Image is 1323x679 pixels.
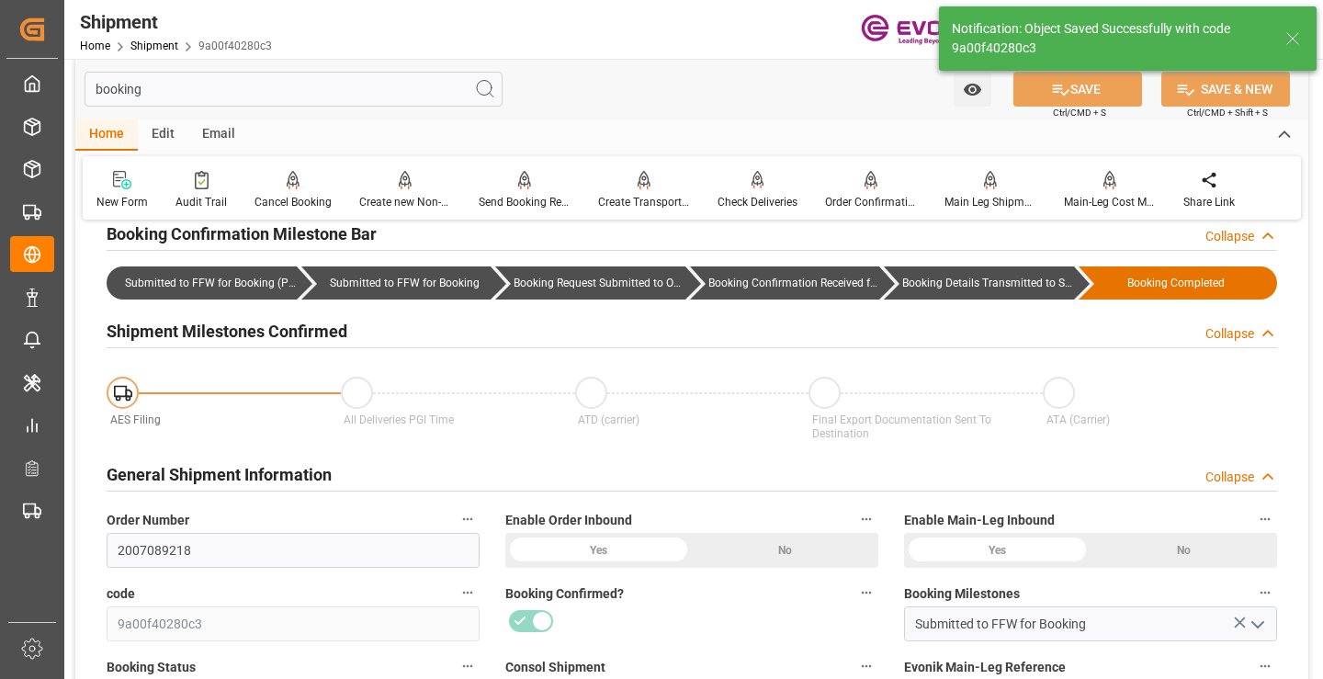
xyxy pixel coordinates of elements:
[1205,468,1254,487] div: Collapse
[854,654,878,678] button: Consol Shipment
[1243,610,1271,639] button: open menu
[854,581,878,605] button: Booking Confirmed?
[188,119,249,151] div: Email
[344,413,454,426] span: All Deliveries PGI Time
[85,72,503,107] input: Search Fields
[110,413,161,426] span: AES Filing
[1253,507,1277,531] button: Enable Main-Leg Inbound
[904,533,1091,568] div: Yes
[1013,72,1142,107] button: SAVE
[320,266,492,300] div: Submitted to FFW for Booking
[708,266,880,300] div: Booking Confirmation Received from Ocean Carrier
[1064,194,1156,210] div: Main-Leg Cost Message
[107,266,297,300] div: Submitted to FFW for Booking (Pending)
[954,72,991,107] button: open menu
[107,221,377,246] h2: Booking Confirmation Milestone Bar
[1161,72,1290,107] button: SAVE & NEW
[1253,581,1277,605] button: Booking Milestones
[175,194,227,210] div: Audit Trail
[812,413,991,440] span: Final Export Documentation Sent To Destination
[904,511,1055,530] span: Enable Main-Leg Inbound
[598,194,690,210] div: Create Transport Unit
[1183,194,1235,210] div: Share Link
[359,194,451,210] div: Create new Non-Conformance
[718,194,797,210] div: Check Deliveries
[1205,324,1254,344] div: Collapse
[505,584,624,604] span: Booking Confirmed?
[479,194,571,210] div: Send Booking Request To ABS
[1253,654,1277,678] button: Evonik Main-Leg Reference
[1079,266,1278,300] div: Booking Completed
[904,584,1020,604] span: Booking Milestones
[138,119,188,151] div: Edit
[301,266,492,300] div: Submitted to FFW for Booking
[456,507,480,531] button: Order Number
[1205,227,1254,246] div: Collapse
[456,654,480,678] button: Booking Status
[1053,106,1106,119] span: Ctrl/CMD + S
[861,14,980,46] img: Evonik-brand-mark-Deep-Purple-RGB.jpeg_1700498283.jpeg
[1091,533,1277,568] div: No
[1187,106,1268,119] span: Ctrl/CMD + Shift + S
[854,507,878,531] button: Enable Order Inbound
[75,119,138,151] div: Home
[578,413,639,426] span: ATD (carrier)
[952,19,1268,58] div: Notification: Object Saved Successfully with code 9a00f40280c3
[80,40,110,52] a: Home
[130,40,178,52] a: Shipment
[1097,266,1256,300] div: Booking Completed
[107,462,332,487] h2: General Shipment Information
[125,266,297,300] div: Submitted to FFW for Booking (Pending)
[107,584,135,604] span: code
[690,266,880,300] div: Booking Confirmation Received from Ocean Carrier
[254,194,332,210] div: Cancel Booking
[495,266,685,300] div: Booking Request Submitted to Ocean Carrier
[692,533,878,568] div: No
[825,194,917,210] div: Order Confirmation
[514,266,685,300] div: Booking Request Submitted to Ocean Carrier
[80,8,272,36] div: Shipment
[107,319,347,344] h2: Shipment Milestones Confirmed
[904,658,1066,677] span: Evonik Main-Leg Reference
[107,658,196,677] span: Booking Status
[505,658,605,677] span: Consol Shipment
[884,266,1074,300] div: Booking Details Transmitted to SAP
[902,266,1074,300] div: Booking Details Transmitted to SAP
[1046,413,1110,426] span: ATA (Carrier)
[944,194,1036,210] div: Main Leg Shipment
[107,511,189,530] span: Order Number
[505,511,632,530] span: Enable Order Inbound
[456,581,480,605] button: code
[96,194,148,210] div: New Form
[505,533,692,568] div: Yes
